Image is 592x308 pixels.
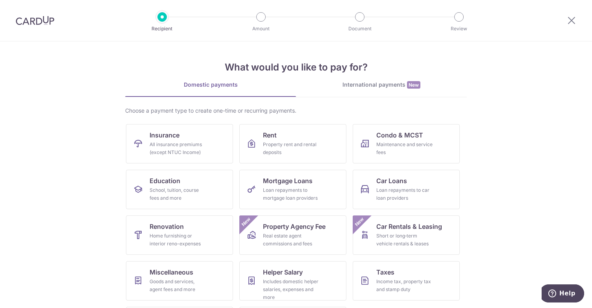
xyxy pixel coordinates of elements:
[376,278,433,293] div: Income tax, property tax and stamp duty
[376,141,433,156] div: Maintenance and service fees
[331,25,389,33] p: Document
[353,261,460,301] a: TaxesIncome tax, property tax and stamp duty
[239,261,346,301] a: Helper SalaryIncludes domestic helper salaries, expenses and more
[18,6,34,13] span: Help
[126,261,233,301] a: MiscellaneousGoods and services, agent fees and more
[296,81,467,89] div: International payments
[542,284,584,304] iframe: Opens a widget where you can find more information
[125,60,467,74] h4: What would you like to pay for?
[263,130,277,140] span: Rent
[150,176,180,186] span: Education
[353,215,460,255] a: Car Rentals & LeasingShort or long‑term vehicle rentals & leasesNew
[263,267,303,277] span: Helper Salary
[376,222,442,231] span: Car Rentals & Leasing
[150,130,179,140] span: Insurance
[150,222,184,231] span: Renovation
[133,25,191,33] p: Recipient
[263,176,313,186] span: Mortgage Loans
[239,124,346,163] a: RentProperty rent and rental deposits
[150,278,206,293] div: Goods and services, agent fees and more
[126,170,233,209] a: EducationSchool, tuition, course fees and more
[407,81,420,89] span: New
[126,124,233,163] a: InsuranceAll insurance premiums (except NTUC Income)
[353,170,460,209] a: Car LoansLoan repayments to car loan providers
[430,25,488,33] p: Review
[263,278,320,301] div: Includes domestic helper salaries, expenses and more
[353,124,460,163] a: Condo & MCSTMaintenance and service fees
[376,267,394,277] span: Taxes
[263,232,320,248] div: Real estate agent commissions and fees
[126,215,233,255] a: RenovationHome furnishing or interior reno-expenses
[353,215,366,228] span: New
[240,215,253,228] span: New
[376,232,433,248] div: Short or long‑term vehicle rentals & leases
[150,267,193,277] span: Miscellaneous
[239,215,346,255] a: Property Agency FeeReal estate agent commissions and feesNew
[150,232,206,248] div: Home furnishing or interior reno-expenses
[150,186,206,202] div: School, tuition, course fees and more
[125,107,467,115] div: Choose a payment type to create one-time or recurring payments.
[239,170,346,209] a: Mortgage LoansLoan repayments to mortgage loan providers
[263,222,326,231] span: Property Agency Fee
[263,186,320,202] div: Loan repayments to mortgage loan providers
[376,176,407,186] span: Car Loans
[125,81,296,89] div: Domestic payments
[263,141,320,156] div: Property rent and rental deposits
[16,16,54,25] img: CardUp
[150,141,206,156] div: All insurance premiums (except NTUC Income)
[376,130,423,140] span: Condo & MCST
[376,186,433,202] div: Loan repayments to car loan providers
[232,25,290,33] p: Amount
